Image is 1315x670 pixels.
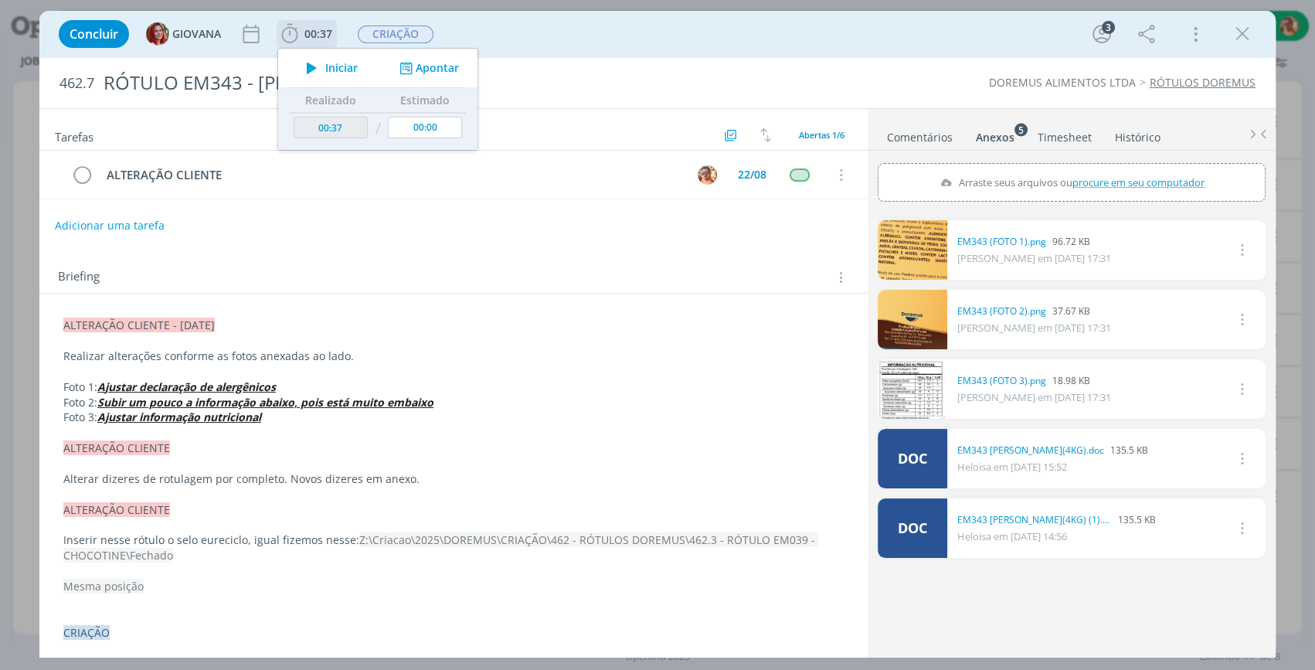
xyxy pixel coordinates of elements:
span: ALTERAÇÃO CLIENTE [63,502,170,517]
span: 00:37 [304,26,332,41]
button: Iniciar [297,57,358,79]
span: procure em seu computador [1072,175,1205,189]
span: Z:\Criacao\2025\DOREMUS\CRIAÇÃO\462 - RÓTULOS DOREMUS\462.3 - RÓTULO EM039 - CHOCOTINE\Fechado [63,532,818,563]
button: Apontar [396,60,460,77]
a: RÓTULOS DOREMUS [1150,75,1256,90]
a: EM343 [PERSON_NAME](4KG) (1).doc [957,513,1112,527]
p: Foto 2: [63,395,844,410]
div: 22/08 [738,169,766,180]
span: Tarefas [55,126,93,145]
p: Foto 3: [63,410,844,425]
button: V [695,163,719,186]
a: EM343 [PERSON_NAME](4KG).doc [957,444,1104,457]
span: Foto 1: [63,379,97,394]
button: CRIAÇÃO [357,25,434,44]
div: 37.67 KB [957,304,1111,318]
span: [PERSON_NAME] em [DATE] 17:31 [957,390,1111,404]
a: EM343 (FOTO 3).png [957,374,1046,388]
div: dialog [39,11,1276,658]
th: Realizado [290,88,372,113]
u: Subir um pouco a informação abaixo, pois está muito embaixo [97,395,433,410]
div: 18.98 KB [957,374,1111,388]
button: Adicionar uma tarefa [54,212,165,240]
span: Mesma posição [63,579,144,593]
span: CRIAÇÃO [358,26,433,43]
span: CRIAÇÃO [63,625,110,640]
span: Heloisa em [DATE] 14:56 [957,529,1067,543]
a: DOREMUS ALIMENTOS LTDA [989,75,1136,90]
div: 96.72 KB [957,235,1111,249]
button: GGIOVANA [146,22,221,46]
u: Ajustar declaração de alergênicos [97,379,276,394]
u: Ajustar informação nutricional [97,410,261,424]
a: Histórico [1114,123,1161,145]
button: Concluir [59,20,129,48]
p: Alterar dizeres de rotulagem por completo. Novos dizeres em anexo. [63,471,844,487]
span: Briefing [58,267,100,287]
td: / [372,113,385,145]
sup: 5 [1014,123,1028,136]
span: ALTERAÇÃO CLIENTE - [DATE] [63,318,215,332]
img: V [698,165,717,185]
img: arrow-down-up.svg [760,128,771,142]
span: Realizar alterações conforme as fotos anexadas ao lado. [63,349,354,363]
div: Anexos [976,130,1014,145]
div: 135.5 KB [957,513,1156,527]
span: Concluir [70,28,118,40]
img: G [146,22,169,46]
a: EM343 (FOTO 2).png [957,304,1046,318]
span: [PERSON_NAME] em [DATE] 17:31 [957,251,1111,265]
a: Timesheet [1037,123,1092,145]
a: DOC [878,498,947,558]
span: GIOVANA [172,29,221,39]
div: 135.5 KB [957,444,1148,457]
div: RÓTULO EM343 - [PERSON_NAME] [97,64,751,102]
button: 3 [1089,22,1114,46]
div: 3 [1102,21,1115,34]
span: ALTERAÇÃO CLIENTE [63,440,170,455]
span: Heloisa em [DATE] 15:52 [957,460,1067,474]
span: [PERSON_NAME] em [DATE] 17:31 [957,321,1111,335]
span: Abertas 1/6 [799,129,844,141]
a: Comentários [886,123,953,145]
a: EM343 (FOTO 1).png [957,235,1046,249]
a: DOC [878,429,947,488]
p: Inserir nesse rótulo o selo eureciclo, igual fizemos nesse: [63,532,844,563]
label: Arraste seus arquivos ou [933,172,1209,192]
span: Iniciar [325,63,358,73]
span: 462.7 [59,75,94,92]
div: ALTERAÇÃO CLIENTE [100,165,683,185]
button: 00:37 [277,22,336,46]
ul: 00:37 [277,48,478,151]
th: Estimado [384,88,466,113]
